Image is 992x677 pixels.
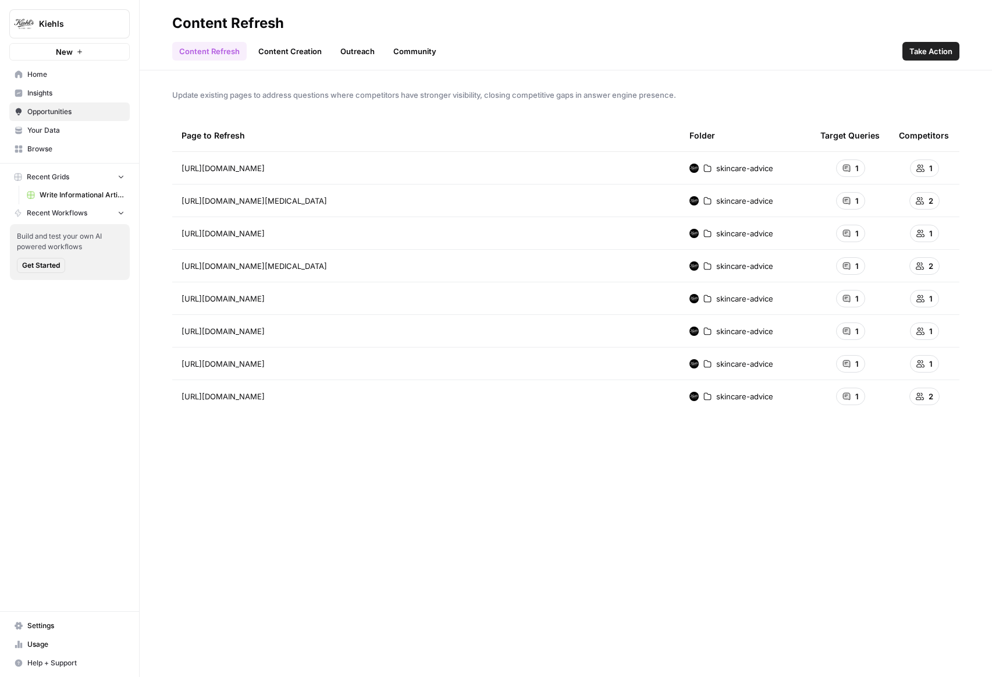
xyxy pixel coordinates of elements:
button: Get Started [17,258,65,273]
span: Insights [27,88,125,98]
span: Opportunities [27,107,125,117]
span: [URL][DOMAIN_NAME] [182,325,265,337]
span: 2 [929,391,933,402]
img: lbzhdkgn1ruc4m4z5mjfsqir60oh [689,164,699,173]
span: Build and test your own AI powered workflows [17,231,123,252]
img: lbzhdkgn1ruc4m4z5mjfsqir60oh [689,327,699,336]
span: [URL][DOMAIN_NAME] [182,293,265,304]
span: [URL][DOMAIN_NAME][MEDICAL_DATA] [182,260,327,272]
span: 1 [929,325,933,337]
span: Your Data [27,125,125,136]
a: Opportunities [9,102,130,121]
span: Get Started [22,260,60,271]
span: Update existing pages to address questions where competitors have stronger visibility, closing co... [172,89,959,101]
span: skincare-advice [716,162,773,174]
span: Take Action [909,45,952,57]
span: skincare-advice [716,260,773,272]
span: skincare-advice [716,293,773,304]
span: [URL][DOMAIN_NAME] [182,162,265,174]
span: Help + Support [27,658,125,668]
a: Usage [9,635,130,654]
a: Settings [9,616,130,635]
span: 2 [929,195,933,207]
a: Write Informational Article [22,186,130,204]
a: Browse [9,140,130,158]
span: 1 [929,228,933,239]
a: Insights [9,84,130,102]
button: Help + Support [9,654,130,672]
img: lbzhdkgn1ruc4m4z5mjfsqir60oh [689,359,699,368]
span: Recent Grids [27,172,69,182]
span: [URL][DOMAIN_NAME] [182,228,265,239]
span: Usage [27,639,125,650]
button: Recent Grids [9,168,130,186]
img: lbzhdkgn1ruc4m4z5mjfsqir60oh [689,294,699,303]
span: 1 [855,358,859,370]
span: Settings [27,621,125,631]
span: skincare-advice [716,195,773,207]
span: 1 [855,391,859,402]
span: [URL][DOMAIN_NAME] [182,358,265,370]
a: Outreach [333,42,382,61]
span: Write Informational Article [40,190,125,200]
span: 1 [929,358,933,370]
img: Kiehls Logo [13,13,34,34]
button: Workspace: Kiehls [9,9,130,38]
span: Browse [27,144,125,154]
button: New [9,43,130,61]
span: 1 [855,195,859,207]
span: skincare-advice [716,391,773,402]
a: Content Creation [251,42,329,61]
span: skincare-advice [716,358,773,370]
img: lbzhdkgn1ruc4m4z5mjfsqir60oh [689,196,699,205]
span: Kiehls [39,18,109,30]
span: [URL][DOMAIN_NAME][MEDICAL_DATA] [182,195,327,207]
span: 1 [929,293,933,304]
span: skincare-advice [716,228,773,239]
span: 1 [855,228,859,239]
span: New [56,46,73,58]
div: Target Queries [820,119,880,151]
span: [URL][DOMAIN_NAME] [182,391,265,402]
div: Competitors [899,119,949,151]
span: 1 [855,325,859,337]
span: 1 [855,293,859,304]
a: Home [9,65,130,84]
img: lbzhdkgn1ruc4m4z5mjfsqir60oh [689,392,699,401]
a: Content Refresh [172,42,247,61]
div: Folder [689,119,715,151]
a: Your Data [9,121,130,140]
div: Page to Refresh [182,119,671,151]
span: 1 [855,162,859,174]
span: 2 [929,260,933,272]
span: 1 [855,260,859,272]
div: Content Refresh [172,14,284,33]
a: Community [386,42,443,61]
span: 1 [929,162,933,174]
button: Recent Workflows [9,204,130,222]
button: Take Action [902,42,959,61]
img: lbzhdkgn1ruc4m4z5mjfsqir60oh [689,261,699,271]
img: lbzhdkgn1ruc4m4z5mjfsqir60oh [689,229,699,238]
span: skincare-advice [716,325,773,337]
span: Home [27,69,125,80]
span: Recent Workflows [27,208,87,218]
